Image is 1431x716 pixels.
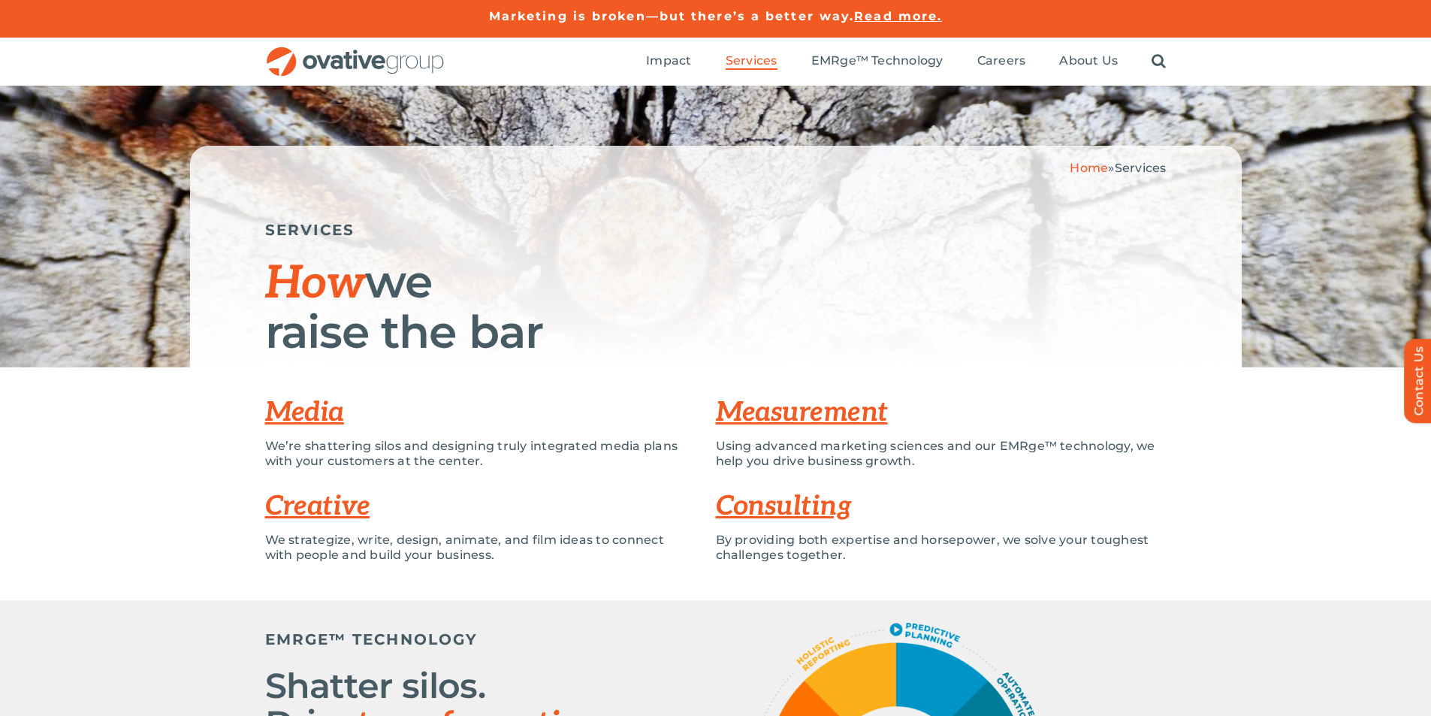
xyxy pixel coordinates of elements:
[265,396,344,429] a: Media
[265,257,365,311] span: How
[265,45,445,59] a: OG_Full_horizontal_RGB
[811,53,943,68] span: EMRge™ Technology
[854,9,942,23] a: Read more.
[646,38,1166,86] nav: Menu
[265,490,370,523] a: Creative
[265,221,1167,239] h5: SERVICES
[811,53,943,70] a: EMRge™ Technology
[1059,53,1118,68] span: About Us
[265,258,1167,356] h1: we raise the bar
[646,53,691,70] a: Impact
[977,53,1026,68] span: Careers
[1070,161,1166,175] span: »
[716,490,852,523] a: Consulting
[1059,53,1118,70] a: About Us
[1115,161,1167,175] span: Services
[646,53,691,68] span: Impact
[1152,53,1166,70] a: Search
[489,9,855,23] a: Marketing is broken—but there’s a better way.
[716,396,888,429] a: Measurement
[726,53,777,70] a: Services
[726,53,777,68] span: Services
[1070,161,1108,175] a: Home
[716,533,1167,563] p: By providing both expertise and horsepower, we solve your toughest challenges together.
[716,439,1167,469] p: Using advanced marketing sciences and our EMRge™ technology, we help you drive business growth.
[265,533,693,563] p: We strategize, write, design, animate, and film ideas to connect with people and build your busin...
[265,630,626,648] h5: EMRGE™ TECHNOLOGY
[265,439,693,469] p: We’re shattering silos and designing truly integrated media plans with your customers at the center.
[977,53,1026,70] a: Careers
